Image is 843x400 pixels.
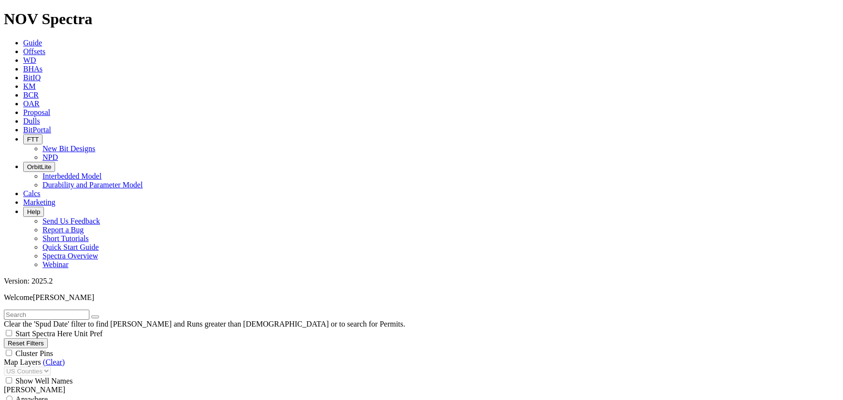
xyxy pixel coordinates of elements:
[23,162,55,172] button: OrbitLite
[23,47,45,56] a: Offsets
[23,65,43,73] a: BHAs
[15,329,72,338] span: Start Spectra Here
[23,134,43,144] button: FTT
[23,189,41,198] a: Calcs
[15,377,72,385] span: Show Well Names
[23,198,56,206] a: Marketing
[23,207,44,217] button: Help
[74,329,102,338] span: Unit Pref
[43,181,143,189] a: Durability and Parameter Model
[4,293,839,302] p: Welcome
[43,358,65,366] a: (Clear)
[23,117,40,125] a: Dulls
[4,277,839,286] div: Version: 2025.2
[6,330,12,336] input: Start Spectra Here
[27,208,40,215] span: Help
[33,293,94,301] span: [PERSON_NAME]
[43,234,89,243] a: Short Tutorials
[4,338,48,348] button: Reset Filters
[23,100,40,108] a: OAR
[23,56,36,64] a: WD
[43,172,101,180] a: Interbedded Model
[43,252,98,260] a: Spectra Overview
[4,10,839,28] h1: NOV Spectra
[43,243,99,251] a: Quick Start Guide
[23,39,42,47] a: Guide
[23,91,39,99] a: BCR
[43,153,58,161] a: NPD
[43,260,69,269] a: Webinar
[4,310,89,320] input: Search
[23,73,41,82] a: BitIQ
[23,108,50,116] a: Proposal
[15,349,53,357] span: Cluster Pins
[23,82,36,90] a: KM
[4,320,405,328] span: Clear the 'Spud Date' filter to find [PERSON_NAME] and Runs greater than [DEMOGRAPHIC_DATA] or to...
[27,163,51,171] span: OrbitLite
[4,386,839,394] div: [PERSON_NAME]
[4,358,41,366] span: Map Layers
[43,144,95,153] a: New Bit Designs
[43,226,84,234] a: Report a Bug
[43,217,100,225] a: Send Us Feedback
[23,126,51,134] a: BitPortal
[27,136,39,143] span: FTT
